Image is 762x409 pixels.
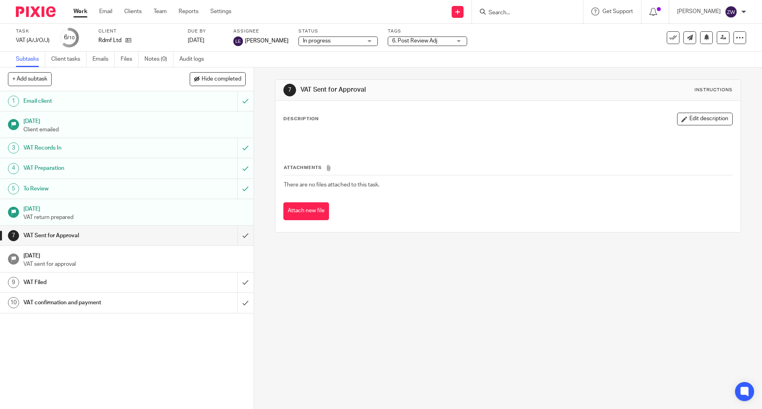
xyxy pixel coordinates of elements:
a: Work [73,8,87,15]
div: 1 [8,96,19,107]
h1: Email client [23,95,161,107]
span: There are no files attached to this task. [284,182,379,188]
label: Assignee [233,28,289,35]
div: Instructions [695,87,733,93]
p: [PERSON_NAME] [677,8,721,15]
div: 3 [8,142,19,154]
h1: To Review [23,183,161,195]
label: Due by [188,28,223,35]
a: Team [154,8,167,15]
a: Email [99,8,112,15]
a: Subtasks [16,52,45,67]
h1: VAT Sent for Approval [300,86,525,94]
p: Client emailed [23,126,246,134]
input: Search [488,10,559,17]
p: VAT return prepared [23,213,246,221]
span: Hide completed [202,76,241,83]
h1: VAT Sent for Approval [23,230,161,242]
a: Notes (0) [144,52,173,67]
p: VAT sent for approval [23,260,246,268]
a: Emails [92,52,115,67]
h1: [DATE] [23,115,246,125]
button: Edit description [677,113,733,125]
label: Task [16,28,50,35]
a: Reports [179,8,198,15]
div: 7 [8,230,19,241]
div: 6 [64,33,75,42]
span: 6. Post Review Adj [392,38,437,44]
span: [PERSON_NAME] [245,37,289,45]
h1: VAT Records In [23,142,161,154]
img: Pixie [16,6,56,17]
a: Audit logs [179,52,210,67]
h1: VAT confirmation and payment [23,297,161,309]
span: In progress [303,38,331,44]
p: Rdmf Ltd [98,36,121,44]
h1: VAT Preparation [23,162,161,174]
div: 5 [8,183,19,194]
span: [DATE] [188,38,204,43]
div: 9 [8,277,19,288]
h1: [DATE] [23,250,246,260]
span: Attachments [284,165,322,170]
button: Hide completed [190,72,246,86]
button: + Add subtask [8,72,52,86]
a: Client tasks [51,52,87,67]
p: Description [283,116,319,122]
a: Files [121,52,139,67]
button: Attach new file [283,202,329,220]
h1: [DATE] [23,203,246,213]
img: svg%3E [725,6,737,18]
label: Tags [388,28,467,35]
a: Settings [210,8,231,15]
a: Clients [124,8,142,15]
span: Get Support [602,9,633,14]
label: Status [298,28,378,35]
div: 4 [8,163,19,174]
div: 7 [283,84,296,96]
h1: VAT Filed [23,277,161,288]
label: Client [98,28,178,35]
div: VAT (A/J/O/J) [16,36,50,44]
div: 10 [8,297,19,308]
small: /10 [67,36,75,40]
img: svg%3E [233,36,243,46]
